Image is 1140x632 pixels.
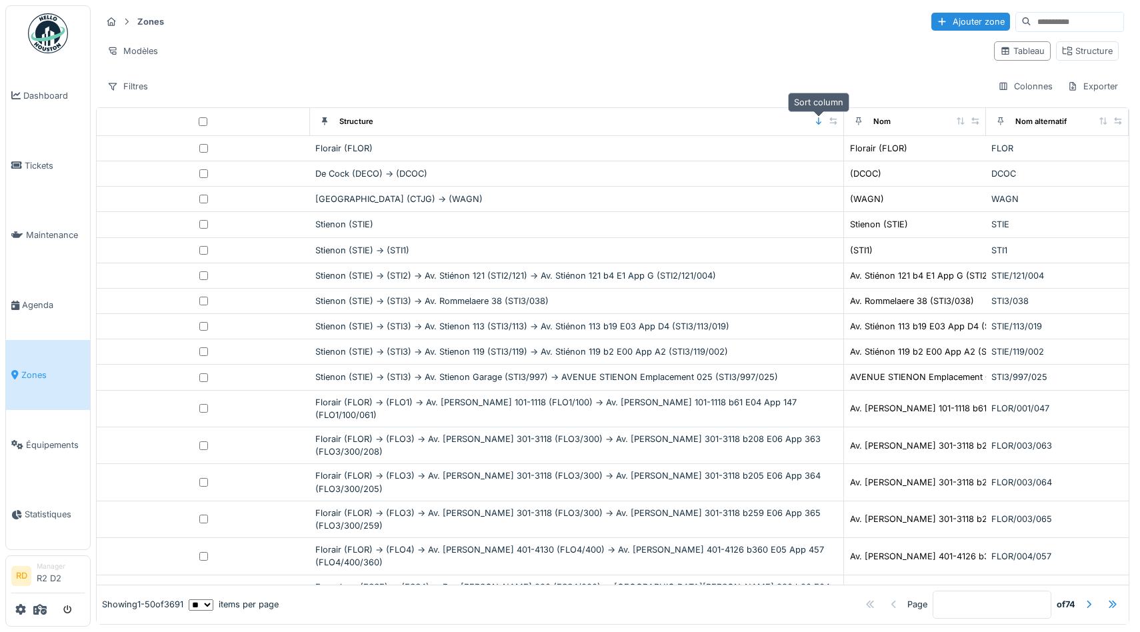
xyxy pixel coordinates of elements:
a: Dashboard [6,61,90,131]
div: De Cock (DECO) -> (DCOC) [315,167,838,180]
strong: Zones [132,15,169,28]
div: Stienon (STIE) -> (STI2) -> Av. Stiénon 121 (STI2/121) -> Av. Stiénon 121 b4 E1 App G (STI2/121/004) [315,269,838,282]
div: STI1 [991,244,1123,257]
a: Agenda [6,270,90,340]
span: Zones [21,369,85,381]
div: FLOR/003/064 [991,476,1123,489]
div: FLOR/001/047 [991,402,1123,415]
div: Av. Rommelaere 38 (STI3/038) [850,295,974,307]
a: Zones [6,340,90,410]
strong: of 74 [1057,598,1075,611]
div: DCOC [991,167,1123,180]
div: (WAGN) [850,193,884,205]
span: Statistiques [25,508,85,521]
div: Av. Stiénon 113 b19 E03 App D4 (STI3/113/019) [850,320,1039,333]
div: STI3/038 [991,295,1123,307]
div: Florair (FLOR) -> (FLO3) -> Av. [PERSON_NAME] 301-3118 (FLO3/300) -> Av. [PERSON_NAME] 301-3118 b... [315,469,838,495]
div: Modèles [101,41,164,61]
div: Florair (FLOR) -> (FLO1) -> Av. [PERSON_NAME] 101-1118 (FLO1/100) -> Av. [PERSON_NAME] 101-1118 b... [315,396,838,421]
div: Av. [PERSON_NAME] 301-3118 b205 E06 App 364 (FLO3/300/205) [850,476,1125,489]
div: (STI1) [850,244,873,257]
div: Florair (FLOR) -> (FLO3) -> Av. [PERSON_NAME] 301-3118 (FLO3/300) -> Av. [PERSON_NAME] 301-3118 b... [315,507,838,532]
div: Ajouter zone [931,13,1010,31]
div: [GEOGRAPHIC_DATA] (CTJG) -> (WAGN) [315,193,838,205]
div: Av. Stiénon 119 b2 E00 App A2 (STI3/119/002) [850,345,1037,358]
div: Colonnes [992,77,1059,96]
a: Équipements [6,410,90,480]
span: Tickets [25,159,85,172]
div: STIE/121/004 [991,269,1123,282]
div: Manager [37,561,85,571]
div: Structure [339,116,373,127]
div: Stienon (STIE) [850,218,908,231]
div: STIE/113/019 [991,320,1123,333]
div: Page [907,598,927,611]
div: items per page [189,598,279,611]
li: RD [11,566,31,586]
div: Structure [1062,45,1113,57]
div: STI3/997/025 [991,371,1123,383]
div: Stienon (STIE) -> (STI3) -> Av. Stienon 119 (STI3/119) -> Av. Stiénon 119 b2 E00 App A2 (STI3/119... [315,345,838,358]
img: Badge_color-CXgf-gQk.svg [28,13,68,53]
span: Maintenance [26,229,85,241]
div: Esseghem (ESSE) -> (ESS4) -> Rue [PERSON_NAME] 280 (ESS4/280) -> [GEOGRAPHIC_DATA][PERSON_NAME] 2... [315,581,838,606]
div: Florair (FLOR) [850,142,907,155]
div: Florair (FLOR) -> (FLO4) -> Av. [PERSON_NAME] 401-4130 (FLO4/400) -> Av. [PERSON_NAME] 401-4126 b... [315,543,838,569]
div: STIE [991,218,1123,231]
a: Statistiques [6,480,90,550]
div: Florair (FLOR) -> (FLO3) -> Av. [PERSON_NAME] 301-3118 (FLO3/300) -> Av. [PERSON_NAME] 301-3118 b... [315,433,838,458]
span: Équipements [26,439,85,451]
div: (DCOC) [850,167,881,180]
div: FLOR [991,142,1123,155]
div: Stienon (STIE) -> (STI1) [315,244,838,257]
div: Stienon (STIE) -> (STI3) -> Av. Rommelaere 38 (STI3/038) [315,295,838,307]
div: Nom [873,116,891,127]
div: Tableau [1000,45,1045,57]
div: Filtres [101,77,154,96]
a: Tickets [6,131,90,201]
li: R2 D2 [37,561,85,590]
div: Av. Stiénon 121 b4 E1 App G (STI2/121/004) [850,269,1025,282]
div: Exporter [1061,77,1124,96]
a: RD ManagerR2 D2 [11,561,85,593]
div: Av. [PERSON_NAME] 401-4126 b360 E05 App 457 (FLO4/400/360) [850,550,1126,563]
div: Av. [PERSON_NAME] 301-3118 b259 E06 App 365 (FLO3/300/259) [850,513,1125,525]
div: FLOR/003/063 [991,439,1123,452]
div: STIE/119/002 [991,345,1123,358]
div: Stienon (STIE) -> (STI3) -> Av. Stienon Garage (STI3/997) -> AVENUE STIENON Emplacement 025 (STI3... [315,371,838,383]
div: AVENUE STIENON Emplacement 025 (STI3/997/025) [850,371,1067,383]
div: Av. [PERSON_NAME] 101-1118 b61 E04 App 147 (FLO1/100/061) [850,402,1105,415]
div: Sort column [788,93,849,112]
div: WAGN [991,193,1123,205]
div: FLOR/003/065 [991,513,1123,525]
div: Stienon (STIE) -> (STI3) -> Av. Stienon 113 (STI3/113) -> Av. Stiénon 113 b19 E03 App D4 (STI3/11... [315,320,838,333]
span: Dashboard [23,89,85,102]
div: Showing 1 - 50 of 3691 [102,598,183,611]
span: Agenda [22,299,85,311]
a: Maintenance [6,201,90,271]
div: Stienon (STIE) [315,218,838,231]
div: Florair (FLOR) [315,142,838,155]
div: FLOR/004/057 [991,550,1123,563]
div: Nom alternatif [1015,116,1067,127]
div: Av. [PERSON_NAME] 301-3118 b208 E06 App 363 (FLO3/300/208) [850,439,1125,452]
